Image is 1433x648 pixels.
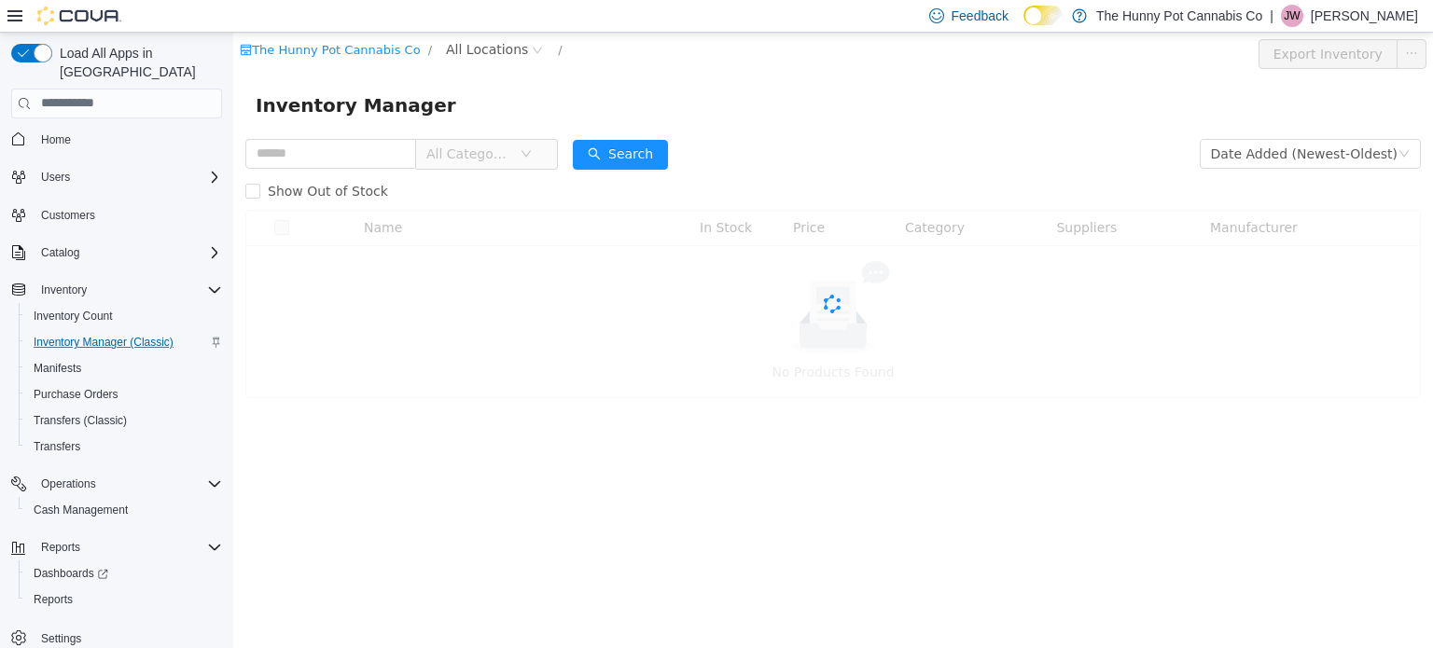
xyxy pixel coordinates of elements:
a: Purchase Orders [26,383,126,406]
button: Users [4,164,230,190]
span: Transfers (Classic) [34,413,127,428]
button: Catalog [34,241,87,264]
button: Inventory [4,277,230,303]
span: Catalog [34,241,222,264]
span: Reports [26,588,222,611]
span: Purchase Orders [34,387,118,402]
a: Inventory Manager (Classic) [26,331,181,353]
a: Dashboards [26,562,116,585]
div: Date Added (Newest-Oldest) [978,107,1164,135]
span: Inventory [34,279,222,301]
button: Operations [4,471,230,497]
button: Inventory Manager (Classic) [19,329,230,355]
button: Transfers (Classic) [19,407,230,434]
i: icon: close-circle [299,12,310,23]
span: Reports [34,536,222,558]
span: Load All Apps in [GEOGRAPHIC_DATA] [52,44,222,81]
span: Feedback [952,7,1009,25]
button: Inventory [34,279,94,301]
a: Reports [26,588,80,611]
i: icon: down [287,116,299,129]
i: icon: down [1165,116,1176,129]
span: Customers [41,208,95,223]
button: Export Inventory [1025,7,1164,36]
span: Inventory Manager (Classic) [34,335,174,350]
button: Catalog [4,240,230,266]
span: Operations [41,476,96,491]
span: Show Out of Stock [27,151,162,166]
span: Users [41,170,70,185]
span: Cash Management [26,499,222,521]
button: Reports [34,536,88,558]
span: / [325,10,328,24]
a: Customers [34,204,103,227]
span: Cash Management [34,503,128,517]
span: Users [34,166,222,188]
span: All Locations [213,7,295,27]
a: Dashboards [19,560,230,586]
span: Manifests [34,361,81,376]
a: Home [34,129,78,151]
span: Customers [34,203,222,227]
input: Dark Mode [1023,6,1063,25]
button: icon: ellipsis [1163,7,1193,36]
button: Users [34,166,77,188]
a: Cash Management [26,499,135,521]
span: Transfers [26,435,222,458]
a: Transfers (Classic) [26,409,134,432]
a: Transfers [26,435,88,458]
button: Reports [4,534,230,560]
span: Reports [41,540,80,555]
span: Manifests [26,357,222,379]
span: Home [41,132,71,147]
span: All Categories [193,112,278,131]
p: [PERSON_NAME] [1311,5,1418,27]
button: Purchase Orders [19,381,230,407]
button: Customers [4,201,230,228]
span: JW [1284,5,1300,27]
button: Inventory Count [19,303,230,329]
button: Cash Management [19,497,230,523]
div: James Williams [1281,5,1303,27]
span: Inventory Manager (Classic) [26,331,222,353]
a: icon: shopThe Hunny Pot Cannabis Co [7,10,187,24]
span: Dashboards [26,562,222,585]
button: Home [4,126,230,153]
button: icon: searchSearch [340,107,435,137]
span: Inventory Count [26,305,222,327]
span: Reports [34,592,73,607]
span: Transfers [34,439,80,454]
a: Manifests [26,357,89,379]
span: Inventory Count [34,309,113,324]
span: Operations [34,473,222,495]
span: Dashboards [34,566,108,581]
i: icon: shop [7,11,19,23]
span: Transfers (Classic) [26,409,222,432]
p: The Hunny Pot Cannabis Co [1096,5,1262,27]
p: | [1270,5,1273,27]
a: Inventory Count [26,305,120,327]
button: Operations [34,473,104,495]
span: Home [34,128,222,151]
span: Purchase Orders [26,383,222,406]
span: Dark Mode [1023,25,1024,26]
span: Settings [41,631,81,646]
span: Catalog [41,245,79,260]
button: Transfers [19,434,230,460]
span: / [195,10,199,24]
img: Cova [37,7,121,25]
button: Manifests [19,355,230,381]
button: Reports [19,586,230,613]
span: Inventory [41,283,87,297]
span: Inventory Manager [22,58,234,88]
